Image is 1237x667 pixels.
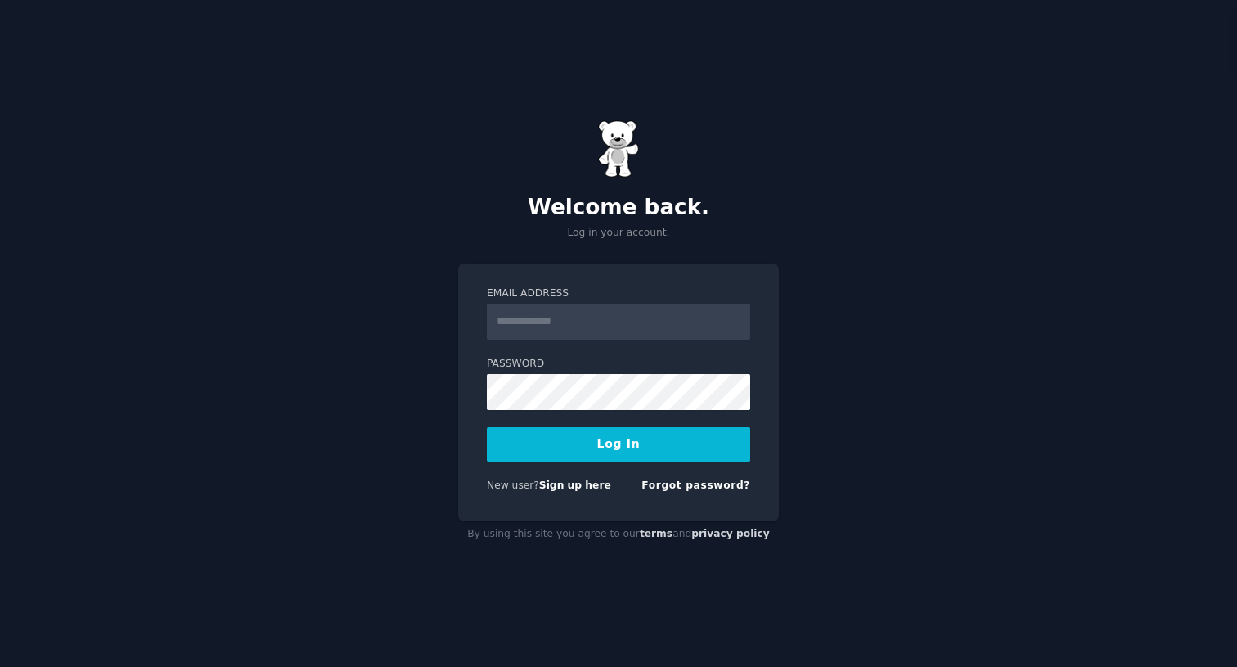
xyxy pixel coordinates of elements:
label: Password [487,357,750,372]
p: Log in your account. [458,226,779,241]
a: terms [640,528,672,539]
label: Email Address [487,286,750,301]
a: Forgot password? [641,480,750,491]
button: Log In [487,427,750,462]
img: Gummy Bear [598,120,639,178]
h2: Welcome back. [458,195,779,221]
div: By using this site you agree to our and [458,521,779,548]
a: privacy policy [691,528,770,539]
a: Sign up here [539,480,611,491]
span: New user? [487,480,539,491]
